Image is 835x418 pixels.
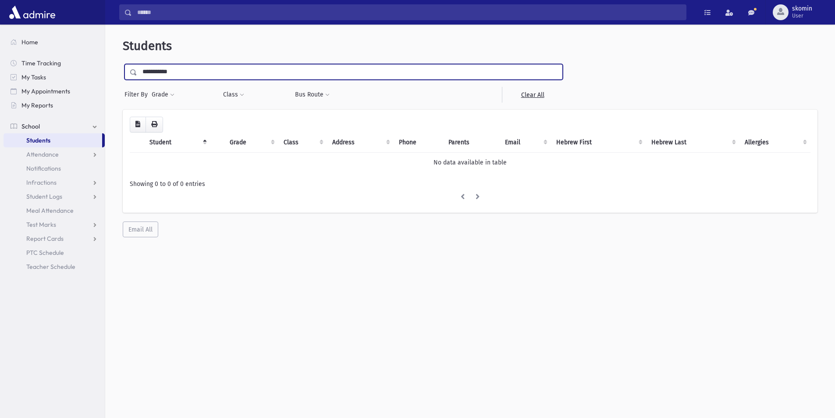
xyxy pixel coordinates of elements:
span: Student Logs [26,193,62,200]
a: Infractions [4,175,105,189]
th: Hebrew First: activate to sort column ascending [551,132,646,153]
span: My Tasks [21,73,46,81]
a: Notifications [4,161,105,175]
button: CSV [130,117,146,132]
button: Class [223,87,245,103]
span: Attendance [26,150,59,158]
span: Home [21,38,38,46]
span: PTC Schedule [26,249,64,257]
a: My Tasks [4,70,105,84]
th: Parents [443,132,500,153]
a: Teacher Schedule [4,260,105,274]
button: Print [146,117,163,132]
a: Meal Attendance [4,204,105,218]
th: Student: activate to sort column descending [144,132,210,153]
span: Notifications [26,164,61,172]
a: PTC Schedule [4,246,105,260]
th: Grade: activate to sort column ascending [224,132,278,153]
a: My Reports [4,98,105,112]
button: Grade [151,87,175,103]
span: Test Marks [26,221,56,229]
span: Meal Attendance [26,207,74,214]
span: skomin [792,5,812,12]
span: My Appointments [21,87,70,95]
a: My Appointments [4,84,105,98]
a: Clear All [502,87,563,103]
span: My Reports [21,101,53,109]
a: Student Logs [4,189,105,204]
button: Bus Route [295,87,330,103]
span: Students [26,136,50,144]
th: Hebrew Last: activate to sort column ascending [646,132,740,153]
span: Report Cards [26,235,64,243]
a: Report Cards [4,232,105,246]
th: Email: activate to sort column ascending [500,132,551,153]
span: Time Tracking [21,59,61,67]
span: Students [123,39,172,53]
a: Attendance [4,147,105,161]
span: Filter By [124,90,151,99]
a: Home [4,35,105,49]
a: Students [4,133,102,147]
a: Test Marks [4,218,105,232]
td: No data available in table [130,152,810,172]
input: Search [132,4,686,20]
a: School [4,119,105,133]
th: Phone [394,132,443,153]
div: Showing 0 to 0 of 0 entries [130,179,810,189]
button: Email All [123,222,158,237]
th: Address: activate to sort column ascending [327,132,394,153]
th: Allergies: activate to sort column ascending [739,132,810,153]
span: Teacher Schedule [26,263,75,271]
span: Infractions [26,179,57,186]
span: School [21,122,40,130]
img: AdmirePro [7,4,57,21]
th: Class: activate to sort column ascending [278,132,327,153]
span: User [792,12,812,19]
a: Time Tracking [4,56,105,70]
